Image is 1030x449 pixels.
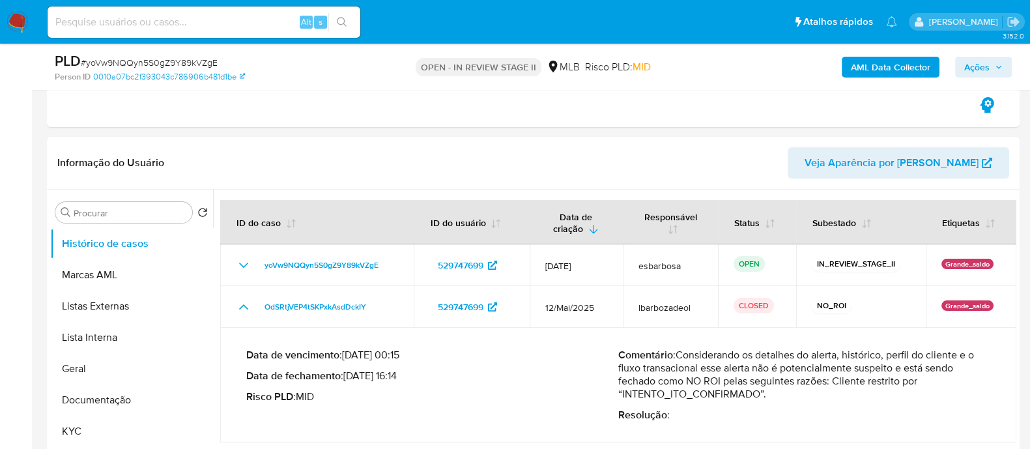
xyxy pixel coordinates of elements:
[55,50,81,71] b: PLD
[50,416,213,447] button: KYC
[805,147,979,179] span: Veja Aparência por [PERSON_NAME]
[50,228,213,259] button: Histórico de casos
[48,14,360,31] input: Pesquise usuários ou casos...
[93,71,245,83] a: 0010a07bc2f393043c786906b481d1be
[50,322,213,353] button: Lista Interna
[886,16,897,27] a: Notificações
[964,57,990,78] span: Ações
[55,71,91,83] b: Person ID
[803,15,873,29] span: Atalhos rápidos
[928,16,1002,28] p: alessandra.barbosa@mercadopago.com
[585,60,651,74] span: Risco PLD:
[74,207,187,219] input: Procurar
[1007,15,1020,29] a: Sair
[197,207,208,222] button: Retornar ao pedido padrão
[1002,31,1023,41] span: 3.152.0
[57,156,164,169] h1: Informação do Usuário
[547,60,580,74] div: MLB
[50,259,213,291] button: Marcas AML
[61,207,71,218] button: Procurar
[81,56,218,69] span: # yoVw9NQQyn5S0gZ9Y89kVZgE
[788,147,1009,179] button: Veja Aparência por [PERSON_NAME]
[319,16,322,28] span: s
[851,57,930,78] b: AML Data Collector
[633,59,651,74] span: MID
[328,13,355,31] button: search-icon
[842,57,939,78] button: AML Data Collector
[416,58,541,76] p: OPEN - IN REVIEW STAGE II
[50,353,213,384] button: Geral
[50,291,213,322] button: Listas Externas
[301,16,311,28] span: Alt
[50,384,213,416] button: Documentação
[955,57,1012,78] button: Ações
